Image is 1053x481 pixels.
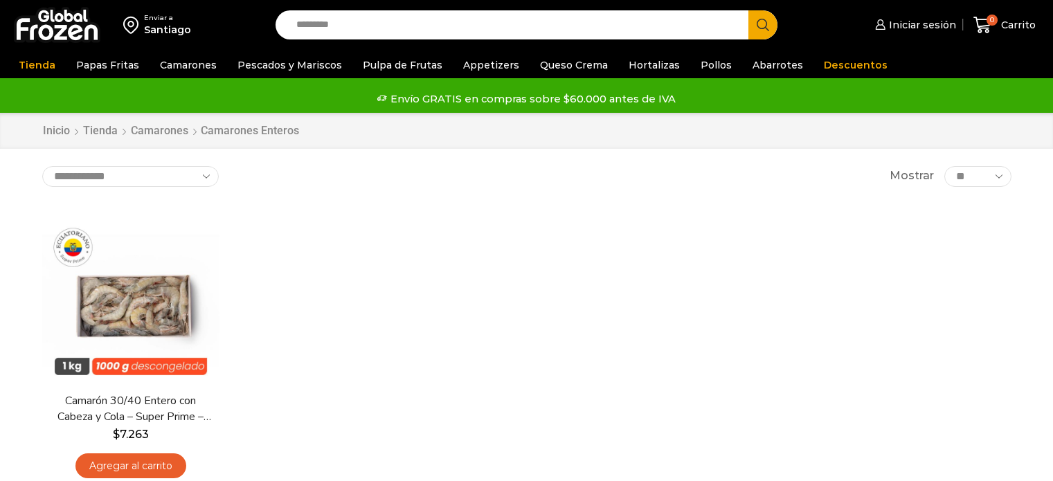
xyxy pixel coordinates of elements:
[123,13,144,37] img: address-field-icon.svg
[75,453,186,479] a: Agregar al carrito: “Camarón 30/40 Entero con Cabeza y Cola - Super Prime - Caja 10 kg”
[456,52,526,78] a: Appetizers
[872,11,956,39] a: Iniciar sesión
[201,124,299,137] h1: Camarones Enteros
[694,52,739,78] a: Pollos
[42,123,299,139] nav: Breadcrumb
[533,52,615,78] a: Queso Crema
[746,52,810,78] a: Abarrotes
[12,52,62,78] a: Tienda
[817,52,894,78] a: Descuentos
[356,52,449,78] a: Pulpa de Frutas
[42,166,219,187] select: Pedido de la tienda
[51,393,210,425] a: Camarón 30/40 Entero con Cabeza y Cola – Super Prime – Caja 10 kg
[144,23,191,37] div: Santiago
[113,428,120,441] span: $
[231,52,349,78] a: Pescados y Mariscos
[153,52,224,78] a: Camarones
[130,123,189,139] a: Camarones
[42,123,71,139] a: Inicio
[987,15,998,26] span: 0
[885,18,956,32] span: Iniciar sesión
[998,18,1036,32] span: Carrito
[69,52,146,78] a: Papas Fritas
[890,168,934,184] span: Mostrar
[113,428,149,441] bdi: 7.263
[622,52,687,78] a: Hortalizas
[748,10,777,39] button: Search button
[144,13,191,23] div: Enviar a
[82,123,118,139] a: Tienda
[970,9,1039,42] a: 0 Carrito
